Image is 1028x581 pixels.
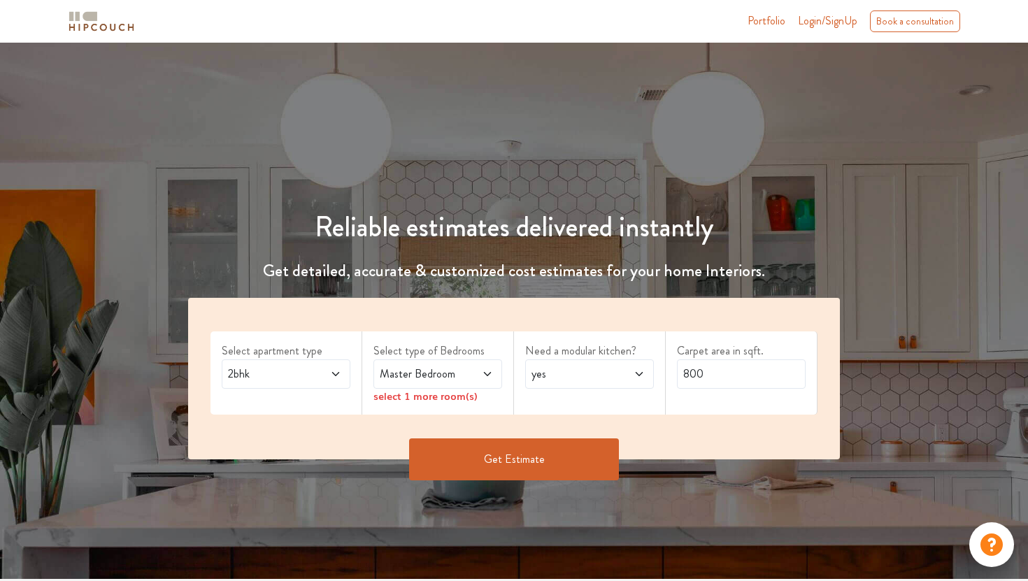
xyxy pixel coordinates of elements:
[377,366,464,382] span: Master Bedroom
[373,389,502,403] div: select 1 more room(s)
[66,6,136,37] span: logo-horizontal.svg
[180,210,848,244] h1: Reliable estimates delivered instantly
[529,366,616,382] span: yes
[66,9,136,34] img: logo-horizontal.svg
[748,13,785,29] a: Portfolio
[409,438,619,480] button: Get Estimate
[525,343,654,359] label: Need a modular kitchen?
[677,343,806,359] label: Carpet area in sqft.
[373,343,502,359] label: Select type of Bedrooms
[870,10,960,32] div: Book a consultation
[798,13,857,29] span: Login/SignUp
[677,359,806,389] input: Enter area sqft
[222,343,350,359] label: Select apartment type
[225,366,313,382] span: 2bhk
[180,261,848,281] h4: Get detailed, accurate & customized cost estimates for your home Interiors.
